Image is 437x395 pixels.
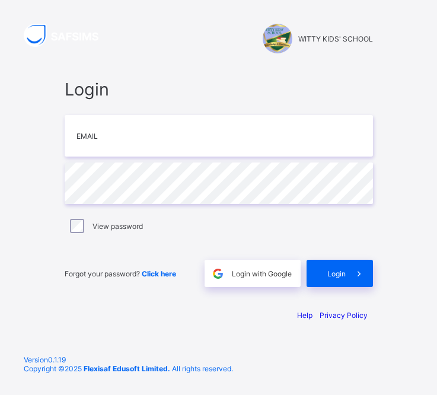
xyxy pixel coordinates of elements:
[65,79,373,100] span: Login
[84,364,170,373] strong: Flexisaf Edusoft Limited.
[211,267,225,281] img: google.396cfc9801f0270233282035f929180a.svg
[298,34,373,43] span: WITTY KIDS' SCHOOL
[24,355,413,364] span: Version 0.1.19
[92,222,143,231] label: View password
[297,311,312,320] a: Help
[24,364,233,373] span: Copyright © 2025 All rights reserved.
[327,269,346,278] span: Login
[142,269,176,278] a: Click here
[24,24,113,47] img: SAFSIMS Logo
[320,311,368,320] a: Privacy Policy
[65,269,176,278] span: Forgot your password?
[232,269,292,278] span: Login with Google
